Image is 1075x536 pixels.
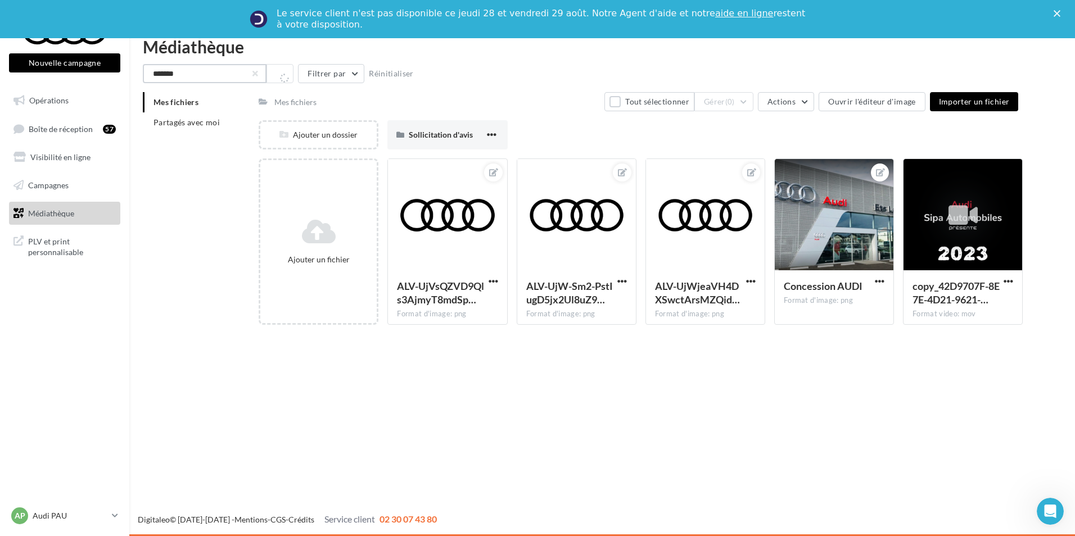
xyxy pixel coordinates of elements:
[9,505,120,526] a: AP Audi PAU
[260,129,377,140] div: Ajouter un dossier
[29,96,69,105] span: Opérations
[234,515,268,524] a: Mentions
[103,125,116,134] div: 57
[655,309,756,319] div: Format d'image: png
[30,152,91,162] span: Visibilité en ligne
[274,97,317,108] div: Mes fichiers
[28,180,69,190] span: Campagnes
[939,97,1010,106] span: Importer un fichier
[694,92,753,111] button: Gérer(0)
[725,97,735,106] span: (0)
[7,202,123,225] a: Médiathèque
[143,38,1062,55] div: Médiathèque
[767,97,796,106] span: Actions
[819,92,925,111] button: Ouvrir l'éditeur d'image
[7,146,123,169] a: Visibilité en ligne
[288,515,314,524] a: Crédits
[715,8,773,19] a: aide en ligne
[7,229,123,262] a: PLV et print personnalisable
[153,117,220,127] span: Partagés avec moi
[7,117,123,141] a: Boîte de réception57
[324,514,375,524] span: Service client
[153,97,198,107] span: Mes fichiers
[655,280,740,306] span: ALV-UjWjeaVH4DXSwctArsMZQidaC97KFZVqZFWN_cUSn3SmU8n8NVFH
[15,510,25,521] span: AP
[604,92,694,111] button: Tout sélectionner
[277,8,807,30] div: Le service client n'est pas disponible ce jeudi 28 et vendredi 29 août. Notre Agent d'aide et not...
[380,514,437,524] span: 02 30 07 43 80
[29,124,93,133] span: Boîte de réception
[397,309,498,319] div: Format d'image: png
[7,174,123,197] a: Campagnes
[930,92,1019,111] button: Importer un fichier
[298,64,364,83] button: Filtrer par
[1054,10,1065,17] div: Fermer
[9,53,120,72] button: Nouvelle campagne
[1037,498,1064,525] iframe: Intercom live chat
[397,280,484,306] span: ALV-UjVsQZVD9Qls3AjmyT8mdSp5fH_kucYT3AzaR5G-vBrZwGQAc7H-
[364,67,418,80] button: Réinitialiser
[265,254,372,265] div: Ajouter un fichier
[913,309,1013,319] div: Format video: mov
[250,10,268,28] img: Profile image for Service-Client
[409,130,473,139] span: Sollicitation d'avis
[7,89,123,112] a: Opérations
[758,92,814,111] button: Actions
[28,234,116,258] span: PLV et print personnalisable
[138,515,437,524] span: © [DATE]-[DATE] - - -
[784,296,884,306] div: Format d'image: png
[270,515,286,524] a: CGS
[784,280,862,292] span: Concession AUDI
[526,309,627,319] div: Format d'image: png
[33,510,107,521] p: Audi PAU
[138,515,170,524] a: Digitaleo
[28,208,74,217] span: Médiathèque
[913,280,1000,306] span: copy_42D9707F-8E7E-4D21-9621-741C006F9BC4
[526,280,613,306] span: ALV-UjW-Sm2-PstIugD5jx2Ul8uZ9GButL-DcbE53o3ee95dPJm66fQq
